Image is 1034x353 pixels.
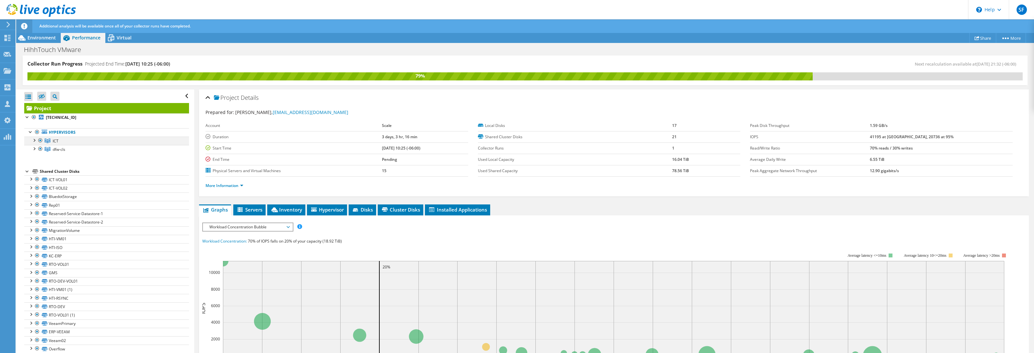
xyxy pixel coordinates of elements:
[672,123,677,128] b: 17
[478,145,672,151] label: Collector Runs
[750,156,870,163] label: Average Daily Write
[206,122,382,129] label: Account
[672,145,674,151] b: 1
[24,243,189,252] a: HTI-ISO
[969,33,996,43] a: Share
[206,183,243,188] a: More Information
[870,145,913,151] b: 70% reads / 30% writes
[248,238,342,244] span: 70% of IOPS falls on 20% of your capacity (18.92 TiB)
[237,206,262,213] span: Servers
[382,145,420,151] b: [DATE] 10:25 (-06:00)
[382,123,392,128] b: Scale
[24,145,189,153] a: dfw-cls
[478,134,672,140] label: Shared Cluster Disks
[24,113,189,122] a: [TECHNICAL_ID]
[750,168,870,174] label: Peak Aggregate Network Throughput
[24,302,189,311] a: RTO-DEV
[870,134,954,140] b: 41195 at [GEOGRAPHIC_DATA], 20736 at 95%
[24,184,189,192] a: ICT-VOL02
[310,206,344,213] span: Hypervisor
[85,60,170,67] h4: Projected End Time:
[478,168,672,174] label: Used Shared Capacity
[848,253,886,258] tspan: Average latency <=10ms
[963,253,1000,258] text: Average latency >20ms
[750,122,870,129] label: Peak Disk Throughput
[24,209,189,218] a: Reserved-Service-Datastore-1
[72,35,100,41] span: Performance
[206,168,382,174] label: Physical Servers and Virtual Machines
[1017,5,1027,15] span: SF
[24,311,189,319] a: RTO-VOL01 (1)
[27,35,56,41] span: Environment
[24,345,189,353] a: Overflow
[39,23,191,29] span: Additional analysis will be available once all of your collector runs have completed.
[206,145,382,151] label: Start Time
[870,123,888,128] b: 1.59 GB/s
[209,270,220,275] text: 10000
[202,238,247,244] span: Workload Concentration:
[478,156,672,163] label: Used Local Capacity
[976,61,1016,67] span: [DATE] 21:32 (-06:00)
[117,35,132,41] span: Virtual
[478,122,672,129] label: Local Disks
[381,206,420,213] span: Cluster Disks
[24,319,189,328] a: VeeamPrimary
[750,134,870,140] label: IOPS
[672,168,689,173] b: 78.56 TiB
[211,336,220,342] text: 2000
[206,109,234,115] label: Prepared for:
[352,206,373,213] span: Disks
[24,128,189,137] a: Hypervisors
[382,157,397,162] b: Pending
[383,264,390,270] text: 20%
[672,157,689,162] b: 16.04 TiB
[24,260,189,268] a: RTO-VOL01
[235,109,348,115] span: [PERSON_NAME],
[24,328,189,336] a: ERP-VEEAM
[211,303,220,308] text: 6000
[27,72,813,79] div: 79%
[24,277,189,286] a: RTO-DEV-VOL01
[996,33,1026,43] a: More
[24,294,189,302] a: HTI-RSYNC
[24,137,189,145] a: ICT
[870,157,884,162] b: 6.55 TiB
[273,109,348,115] a: [EMAIL_ADDRESS][DOMAIN_NAME]
[241,94,258,101] span: Details
[672,134,677,140] b: 21
[870,168,899,173] b: 12.90 gigabits/s
[53,138,58,144] span: ICT
[202,206,228,213] span: Graphs
[24,226,189,235] a: MigrationVolume
[24,269,189,277] a: GMS
[382,168,386,173] b: 15
[915,61,1019,67] span: Next recalculation available at
[125,61,170,67] span: [DATE] 10:25 (-06:00)
[382,134,417,140] b: 3 days, 3 hr, 16 min
[46,115,76,120] b: [TECHNICAL_ID]
[24,175,189,184] a: ICT-VOL01
[24,336,189,345] a: Veeam02
[24,192,189,201] a: BluedotStorage
[200,303,207,314] text: IOPS
[270,206,302,213] span: Inventory
[428,206,487,213] span: Installed Applications
[211,319,220,325] text: 4000
[21,46,91,53] h1: HihhTouch VMware
[211,286,220,292] text: 8000
[24,286,189,294] a: HTI-VM01 (1)
[40,168,189,175] div: Shared Cluster Disks
[904,253,946,258] tspan: Average latency 10<=20ms
[976,7,982,13] svg: \n
[206,223,289,231] span: Workload Concentration Bubble
[24,235,189,243] a: HTI-VM01
[24,201,189,209] a: Rep01
[53,147,65,152] span: dfw-cls
[24,218,189,226] a: Reserved-Service-Datastore-2
[214,95,239,101] span: Project
[750,145,870,151] label: Read/Write Ratio
[206,134,382,140] label: Duration
[24,252,189,260] a: KC-ERP
[206,156,382,163] label: End Time
[24,103,189,113] a: Project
